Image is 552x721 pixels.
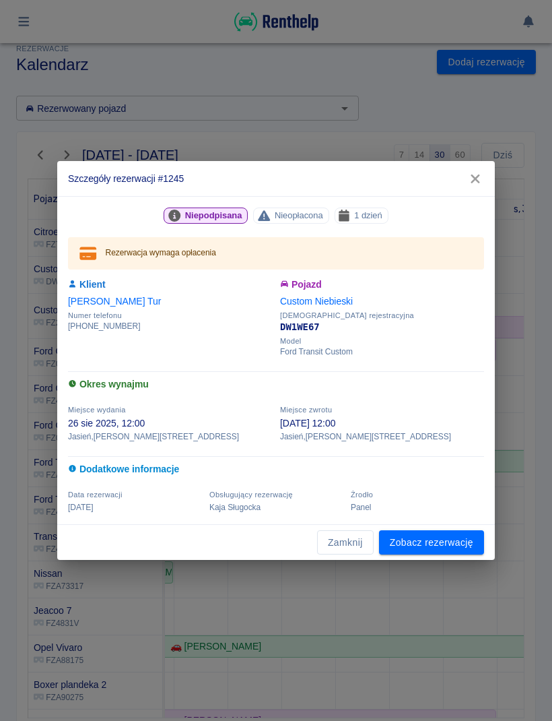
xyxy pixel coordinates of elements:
[68,501,201,513] p: [DATE]
[68,406,126,414] span: Miejsce wydania
[68,431,272,443] p: Jasień , [PERSON_NAME][STREET_ADDRESS]
[351,501,484,513] p: Panel
[68,320,272,332] p: [PHONE_NUMBER]
[280,346,484,358] p: Ford Transit Custom
[68,296,161,307] a: [PERSON_NAME] Tur
[68,491,123,499] span: Data rezerwacji
[280,278,484,292] h6: Pojazd
[269,208,329,222] span: Nieopłacona
[57,161,495,196] h2: Szczegóły rezerwacji #1245
[68,416,272,431] p: 26 sie 2025, 12:00
[280,337,484,346] span: Model
[280,320,484,334] p: DW1WE67
[379,530,484,555] a: Zobacz rezerwację
[68,377,484,391] h6: Okres wynajmu
[280,416,484,431] p: [DATE] 12:00
[280,296,353,307] a: Custom Niebieski
[351,491,373,499] span: Żrodło
[317,530,374,555] button: Zamknij
[349,208,388,222] span: 1 dzień
[280,406,332,414] span: Miejsce zwrotu
[280,431,484,443] p: Jasień , [PERSON_NAME][STREET_ADDRESS]
[280,311,484,320] span: [DEMOGRAPHIC_DATA] rejestracyjna
[68,278,272,292] h6: Klient
[106,241,216,265] div: Rezerwacja wymaga opłacenia
[209,501,343,513] p: Kaja Sługocka
[209,491,293,499] span: Obsługujący rezerwację
[68,462,484,476] h6: Dodatkowe informacje
[68,311,272,320] span: Numer telefonu
[180,208,248,222] span: Niepodpisana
